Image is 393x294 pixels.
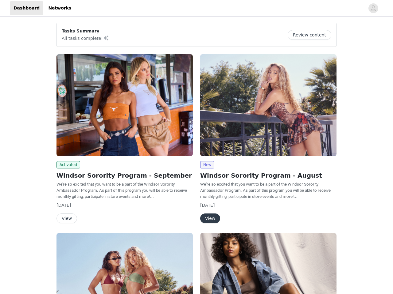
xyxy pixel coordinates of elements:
[62,34,109,42] p: All tasks complete!
[200,216,220,221] a: View
[200,203,215,208] span: [DATE]
[370,3,376,13] div: avatar
[56,213,77,223] button: View
[56,182,187,199] span: We're so excited that you want to be a part of the Windsor Sorority Ambassador Program. As part o...
[200,171,337,180] h2: Windsor Sorority Program - August
[62,28,109,34] p: Tasks Summary
[56,171,193,180] h2: Windsor Sorority Program - September
[200,54,337,156] img: Windsor
[200,161,214,168] span: New
[56,54,193,156] img: Windsor
[56,203,71,208] span: [DATE]
[200,213,220,223] button: View
[56,161,80,168] span: Activated
[10,1,43,15] a: Dashboard
[288,30,331,40] button: Review content
[200,182,331,199] span: We're so excited that you want to be a part of the Windsor Sorority Ambassador Program. As part o...
[56,216,77,221] a: View
[45,1,75,15] a: Networks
